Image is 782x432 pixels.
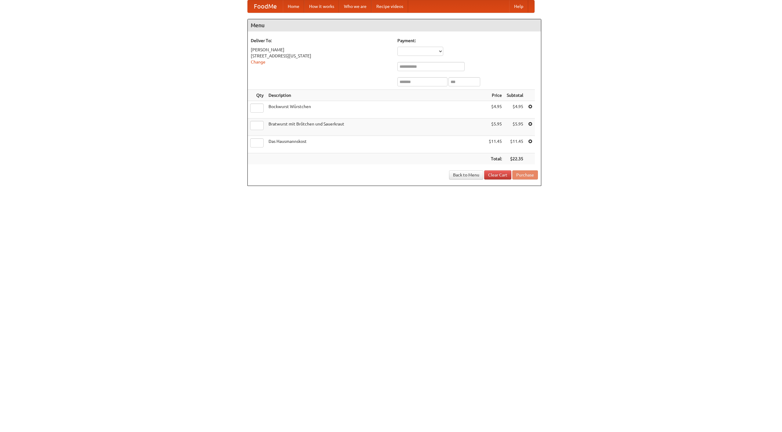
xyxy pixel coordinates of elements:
[248,19,541,31] h4: Menu
[504,136,526,153] td: $11.45
[512,170,538,180] button: Purchase
[486,136,504,153] td: $11.45
[486,118,504,136] td: $5.95
[371,0,408,13] a: Recipe videos
[266,136,486,153] td: Das Hausmannskost
[397,38,538,44] h5: Payment:
[509,0,528,13] a: Help
[486,101,504,118] td: $4.95
[283,0,304,13] a: Home
[449,170,483,180] a: Back to Menu
[251,53,391,59] div: [STREET_ADDRESS][US_STATE]
[504,101,526,118] td: $4.95
[266,90,486,101] th: Description
[266,101,486,118] td: Bockwurst Würstchen
[486,90,504,101] th: Price
[251,60,265,64] a: Change
[248,90,266,101] th: Qty
[266,118,486,136] td: Bratwurst mit Brötchen und Sauerkraut
[504,90,526,101] th: Subtotal
[251,38,391,44] h5: Deliver To:
[248,0,283,13] a: FoodMe
[486,153,504,165] th: Total:
[304,0,339,13] a: How it works
[504,118,526,136] td: $5.95
[504,153,526,165] th: $22.35
[484,170,511,180] a: Clear Cart
[339,0,371,13] a: Who we are
[251,47,391,53] div: [PERSON_NAME]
